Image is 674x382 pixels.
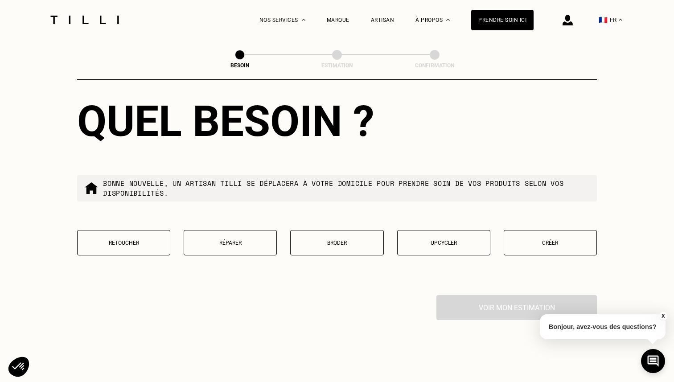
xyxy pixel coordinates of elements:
img: Logo du service de couturière Tilli [47,16,122,24]
a: Prendre soin ici [471,10,534,30]
div: Besoin [195,62,284,69]
button: Upcycler [397,230,490,255]
span: 🇫🇷 [599,16,608,24]
img: Menu déroulant [302,19,305,21]
img: menu déroulant [619,19,622,21]
img: Menu déroulant à propos [446,19,450,21]
p: Upcycler [402,240,485,246]
button: X [658,311,667,321]
p: Broder [295,240,378,246]
button: Réparer [184,230,277,255]
button: Retoucher [77,230,170,255]
div: Quel besoin ? [77,96,597,146]
img: icône connexion [563,15,573,25]
p: Créer [509,240,592,246]
p: Bonjour, avez-vous des questions? [540,314,666,339]
p: Réparer [189,240,272,246]
p: Retoucher [82,240,165,246]
a: Artisan [371,17,395,23]
img: commande à domicile [84,181,99,195]
button: Créer [504,230,597,255]
p: Bonne nouvelle, un artisan tilli se déplacera à votre domicile pour prendre soin de vos produits ... [103,178,590,198]
div: Estimation [292,62,382,69]
div: Confirmation [390,62,479,69]
button: Broder [290,230,383,255]
a: Marque [327,17,349,23]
